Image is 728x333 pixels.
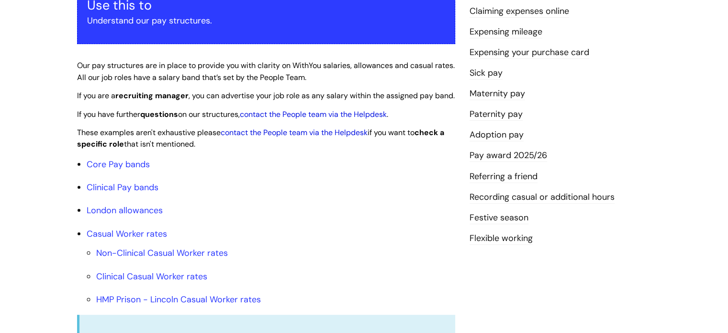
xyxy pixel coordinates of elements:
[77,91,455,101] span: If you are a , you can advertise your job role as any salary within the assigned pay band.
[470,108,523,121] a: Paternity pay
[87,159,150,170] a: Core Pay bands
[77,109,388,119] span: If you have further on our structures, .
[470,232,533,245] a: Flexible working
[96,271,207,282] a: Clinical Casual Worker rates
[115,91,189,101] strong: recruiting manager
[140,109,178,119] strong: questions
[470,129,524,141] a: Adoption pay
[96,247,228,259] a: Non-Clinical Casual Worker rates
[240,109,387,119] a: contact the People team via the Helpdesk
[470,149,547,162] a: Pay award 2025/26
[77,127,444,149] span: These examples aren't exhaustive please if you want to that isn't mentioned.
[470,26,542,38] a: Expensing mileage
[470,212,528,224] a: Festive season
[470,88,525,100] a: Maternity pay
[221,127,368,138] a: contact the People team via the Helpdesk
[96,294,261,305] a: HMP Prison - Lincoln Casual Worker rates
[77,60,455,82] span: Our pay structures are in place to provide you with clarity on WithYou salaries, allowances and c...
[470,46,589,59] a: Expensing your purchase card
[87,205,163,216] a: London allowances
[87,228,167,240] a: Casual Worker rates
[87,13,445,28] p: Understand our pay structures.
[470,67,503,80] a: Sick pay
[470,191,615,204] a: Recording casual or additional hours
[470,5,569,18] a: Claiming expenses online
[87,182,158,193] a: Clinical Pay bands
[470,171,538,183] a: Referring a friend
